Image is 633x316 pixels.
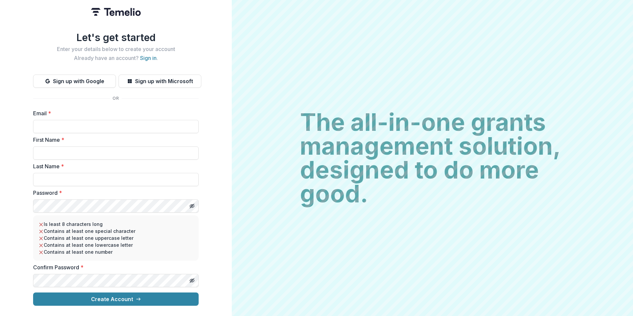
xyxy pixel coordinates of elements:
[187,275,197,286] button: Toggle password visibility
[91,8,141,16] img: Temelio
[33,75,116,88] button: Sign up with Google
[38,221,193,228] li: Is least 8 characters long
[38,235,193,241] li: Contains at least one uppercase letter
[119,75,201,88] button: Sign up with Microsoft
[33,55,199,61] h2: Already have an account? .
[38,228,193,235] li: Contains at least one special character
[33,292,199,306] button: Create Account
[33,46,199,52] h2: Enter your details below to create your account
[33,162,195,170] label: Last Name
[38,248,193,255] li: Contains at least one number
[33,31,199,43] h1: Let's get started
[33,189,195,197] label: Password
[33,263,195,271] label: Confirm Password
[38,241,193,248] li: Contains at least one lowercase letter
[140,55,157,61] a: Sign in
[187,201,197,211] button: Toggle password visibility
[33,109,195,117] label: Email
[33,136,195,144] label: First Name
